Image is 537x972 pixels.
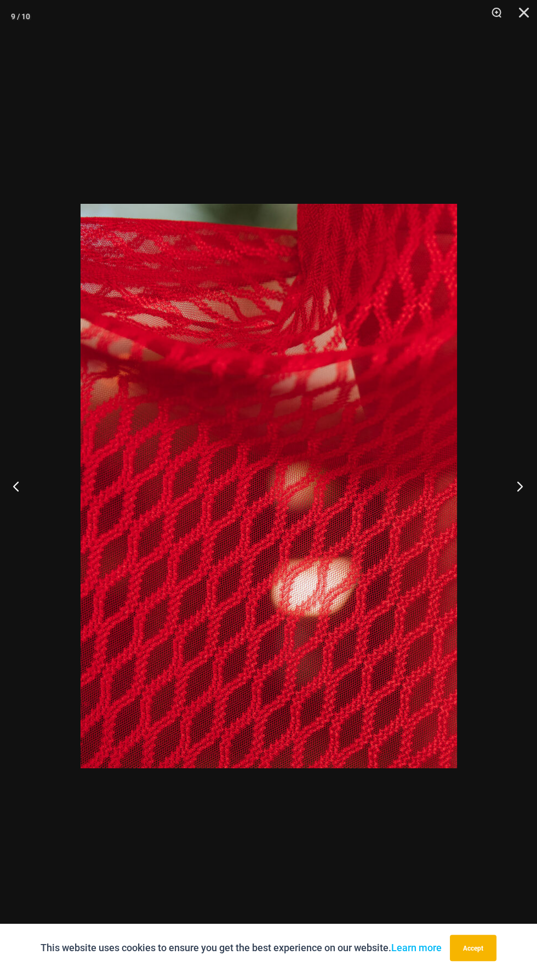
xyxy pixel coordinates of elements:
[450,935,496,961] button: Accept
[391,942,442,953] a: Learn more
[81,204,457,768] img: Sometimes Red 587 Dress 06
[496,459,537,513] button: Next
[11,8,30,25] div: 9 / 10
[41,940,442,956] p: This website uses cookies to ensure you get the best experience on our website.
